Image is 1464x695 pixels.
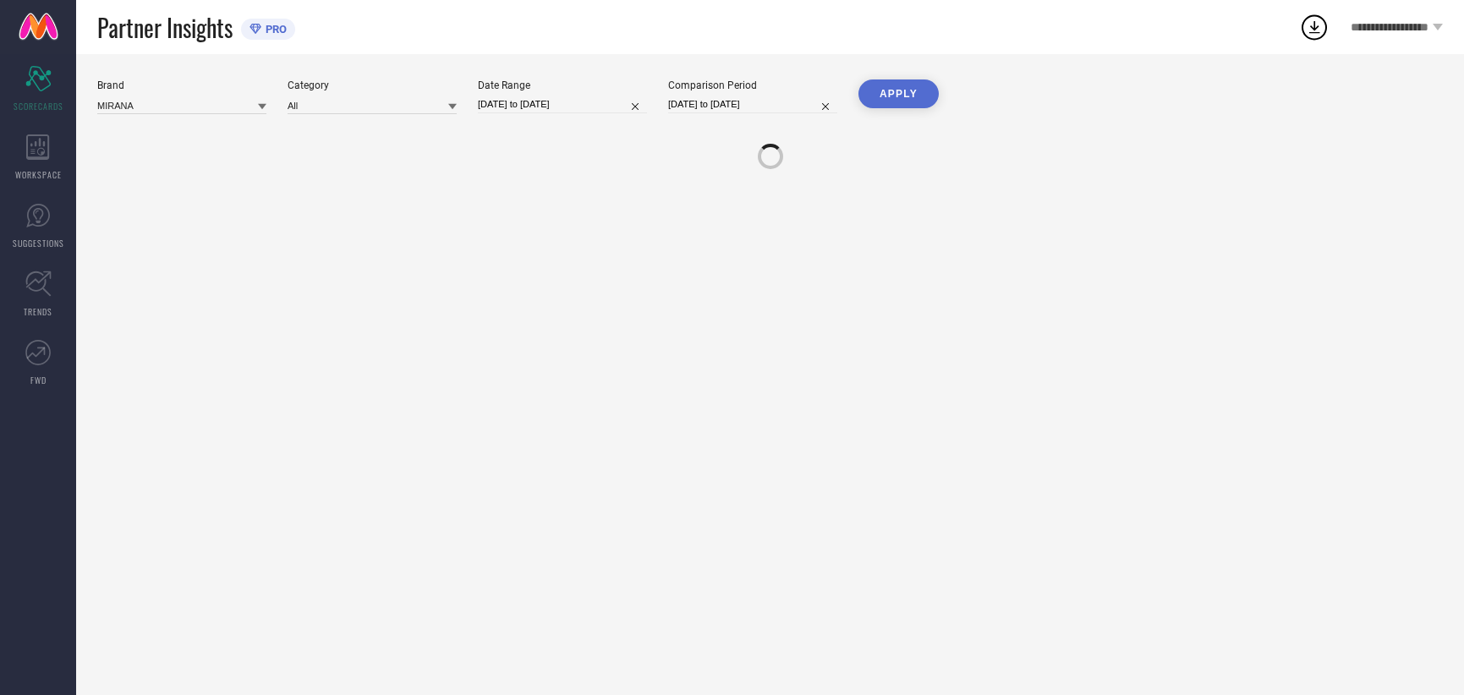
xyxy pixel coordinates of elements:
[858,79,939,108] button: APPLY
[668,96,837,113] input: Select comparison period
[24,305,52,318] span: TRENDS
[14,100,63,112] span: SCORECARDS
[30,374,47,386] span: FWD
[261,23,287,36] span: PRO
[1299,12,1330,42] div: Open download list
[478,79,647,91] div: Date Range
[478,96,647,113] input: Select date range
[97,79,266,91] div: Brand
[15,168,62,181] span: WORKSPACE
[668,79,837,91] div: Comparison Period
[288,79,457,91] div: Category
[97,10,233,45] span: Partner Insights
[13,237,64,249] span: SUGGESTIONS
